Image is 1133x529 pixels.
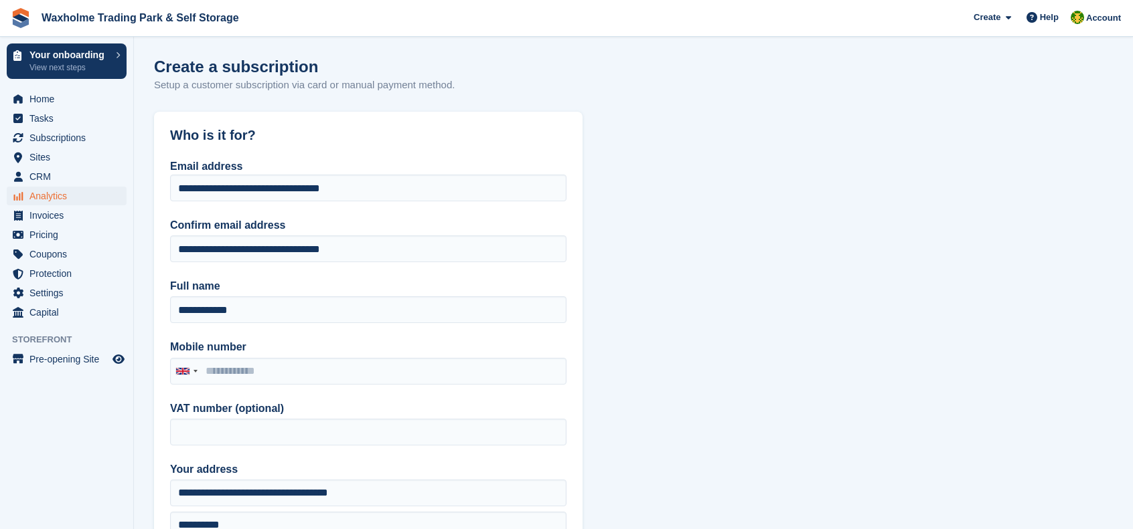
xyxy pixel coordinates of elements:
[29,264,110,283] span: Protection
[1071,11,1084,24] img: Waxholme Self Storage
[7,187,127,205] a: menu
[7,109,127,128] a: menu
[7,303,127,322] a: menu
[29,148,110,167] span: Sites
[7,167,127,186] a: menu
[170,401,566,417] label: VAT number (optional)
[29,303,110,322] span: Capital
[7,264,127,283] a: menu
[170,128,566,143] h2: Who is it for?
[170,161,243,172] label: Email address
[7,148,127,167] a: menu
[170,461,566,478] label: Your address
[29,167,110,186] span: CRM
[154,58,318,76] h1: Create a subscription
[170,339,566,355] label: Mobile number
[170,217,566,233] label: Confirm email address
[29,128,110,147] span: Subscriptions
[7,225,127,244] a: menu
[29,206,110,225] span: Invoices
[11,8,31,28] img: stora-icon-8386f47178a22dfd0bd8f6a31ec36ba5ce8667c1dd55bd0f319d3a0aa187defe.svg
[29,225,110,244] span: Pricing
[170,278,566,294] label: Full name
[29,50,109,60] p: Your onboarding
[154,78,455,93] p: Setup a customer subscription via card or manual payment method.
[29,90,110,108] span: Home
[7,90,127,108] a: menu
[29,62,109,74] p: View next steps
[12,333,133,346] span: Storefront
[171,358,202,384] div: United Kingdom: +44
[7,206,127,225] a: menu
[29,284,110,302] span: Settings
[1086,11,1121,25] span: Account
[1040,11,1059,24] span: Help
[29,187,110,205] span: Analytics
[29,109,110,128] span: Tasks
[7,128,127,147] a: menu
[7,350,127,368] a: menu
[36,7,244,29] a: Waxholme Trading Park & Self Storage
[7,43,127,79] a: Your onboarding View next steps
[974,11,1000,24] span: Create
[29,350,110,368] span: Pre-opening Site
[29,245,110,263] span: Coupons
[7,245,127,263] a: menu
[7,284,127,302] a: menu
[110,351,127,367] a: Preview store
